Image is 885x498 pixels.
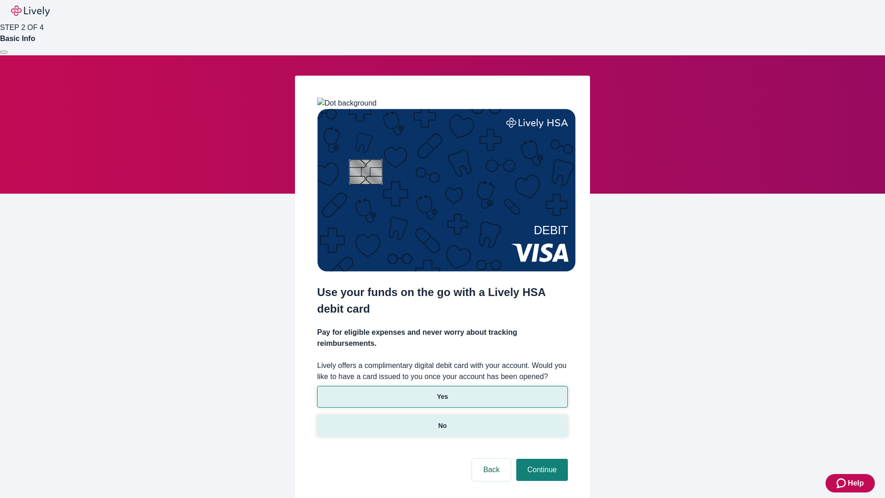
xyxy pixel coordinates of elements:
[317,109,576,272] img: Debit card
[516,459,568,481] button: Continue
[837,478,848,489] svg: Zendesk support icon
[437,392,448,402] p: Yes
[317,327,568,349] h4: Pay for eligible expenses and never worry about tracking reimbursements.
[317,98,377,109] img: Dot background
[11,6,50,17] img: Lively
[317,284,568,317] h2: Use your funds on the go with a Lively HSA debit card
[472,459,511,481] button: Back
[317,360,568,382] label: Lively offers a complimentary digital debit card with your account. Would you like to have a card...
[826,474,875,492] button: Zendesk support iconHelp
[438,421,447,431] p: No
[317,386,568,408] button: Yes
[848,478,864,489] span: Help
[317,415,568,437] button: No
